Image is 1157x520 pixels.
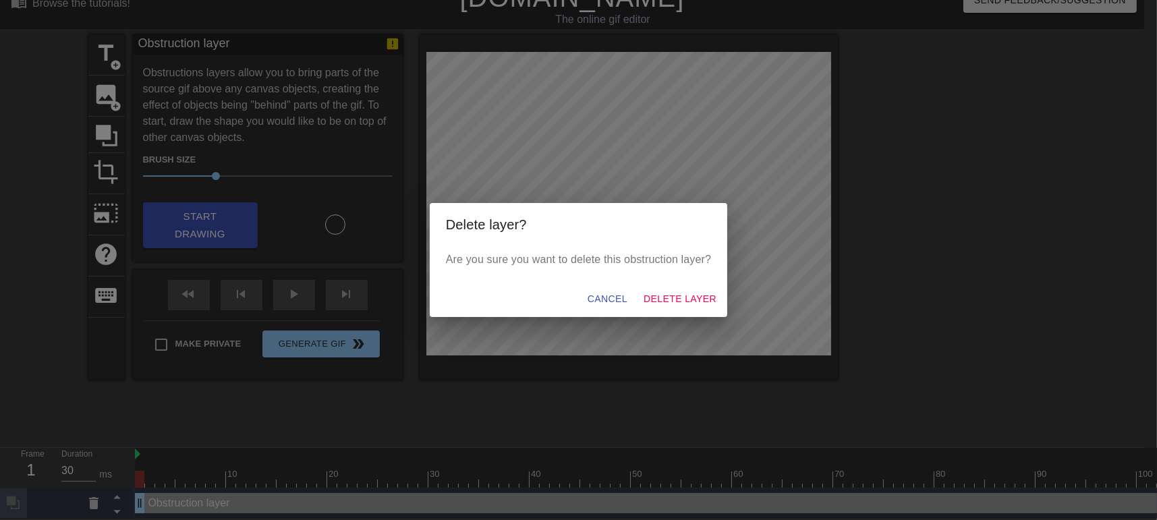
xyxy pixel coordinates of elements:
button: Delete Layer [638,287,722,312]
span: Delete Layer [644,291,716,308]
button: Cancel [582,287,633,312]
span: Cancel [588,291,627,308]
h2: Delete layer? [446,214,711,235]
p: Are you sure you want to delete this obstruction layer? [446,252,711,268]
